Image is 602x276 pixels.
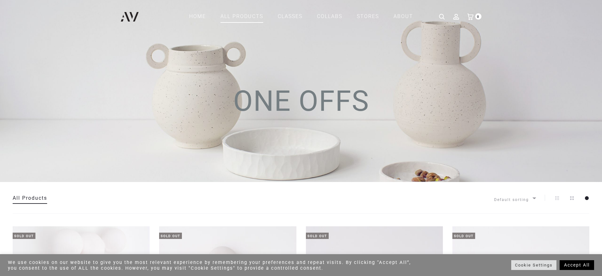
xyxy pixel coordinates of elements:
[394,11,413,22] a: ABOUT
[13,195,47,201] a: All Products
[8,260,418,271] div: We use cookies on our website to give you the most relevant experience by remembering your prefer...
[13,233,35,239] span: Sold Out
[317,11,342,22] a: COLLABS
[467,13,474,19] a: 0
[475,13,481,20] span: 0
[511,260,556,270] a: Cookie Settings
[494,195,535,201] span: Default sorting
[189,11,206,22] a: Home
[121,12,139,22] img: ATELIER VAN DE VEN
[494,195,535,205] span: Default sorting
[560,260,594,270] a: Accept All
[306,233,329,239] span: Sold Out
[220,11,263,22] a: All products
[159,233,182,239] span: Sold Out
[278,11,302,22] a: CLASSES
[13,87,589,127] h1: ONE OFFS
[357,11,379,22] a: STORES
[452,233,475,239] span: Sold Out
